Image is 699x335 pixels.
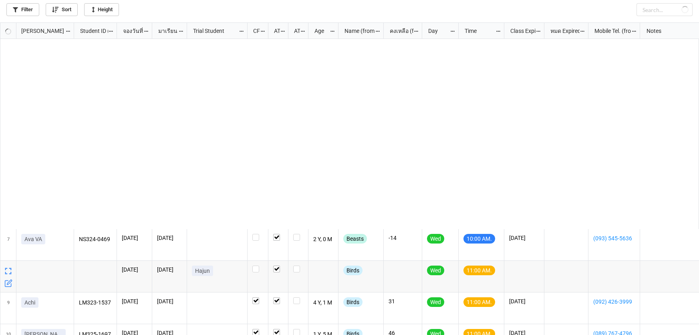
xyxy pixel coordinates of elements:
[153,26,179,35] div: มาเรียน
[509,234,539,242] p: [DATE]
[389,297,417,305] p: 31
[195,267,210,275] p: Hajun
[637,3,693,16] input: Search...
[157,234,182,242] p: [DATE]
[427,234,444,244] div: Wed
[24,235,42,243] p: Ava VA
[0,23,74,39] div: grid
[122,266,147,274] p: [DATE]
[460,26,496,35] div: Time
[157,297,182,305] p: [DATE]
[122,234,147,242] p: [DATE]
[313,297,334,309] p: 4 Y, 1 M
[269,26,280,35] div: ATT
[188,26,238,35] div: Trial Student
[509,297,539,305] p: [DATE]
[423,26,450,35] div: Day
[463,234,495,244] div: 10:00 AM.
[385,26,413,35] div: คงเหลือ (from Nick Name)
[46,3,78,16] a: Sort
[463,297,495,307] div: 11:00 AM.
[157,266,182,274] p: [DATE]
[248,26,260,35] div: CF
[118,26,144,35] div: จองวันที่
[427,297,444,307] div: Wed
[289,26,300,35] div: ATK
[427,266,444,275] div: Wed
[79,234,112,245] p: NS324-0469
[84,3,119,16] a: Height
[389,234,417,242] p: -14
[546,26,580,35] div: หมด Expired date (from [PERSON_NAME] Name)
[24,298,35,307] p: Achi
[7,292,10,324] span: 9
[593,297,635,306] a: (092) 426-3999
[16,26,65,35] div: [PERSON_NAME] Name
[343,266,363,275] div: Birds
[343,234,367,244] div: Beasts
[6,3,39,16] a: Filter
[122,297,147,305] p: [DATE]
[590,26,631,35] div: Mobile Tel. (from Nick Name)
[340,26,375,35] div: Name (from Class)
[593,234,635,243] a: (093) 545-5636
[75,26,108,35] div: Student ID (from [PERSON_NAME] Name)
[7,229,10,260] span: 7
[463,266,495,275] div: 11:00 AM.
[506,26,536,35] div: Class Expiration
[310,26,330,35] div: Age
[343,297,363,307] div: Birds
[79,297,112,309] p: LM323-1537
[313,234,334,245] p: 2 Y, 0 M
